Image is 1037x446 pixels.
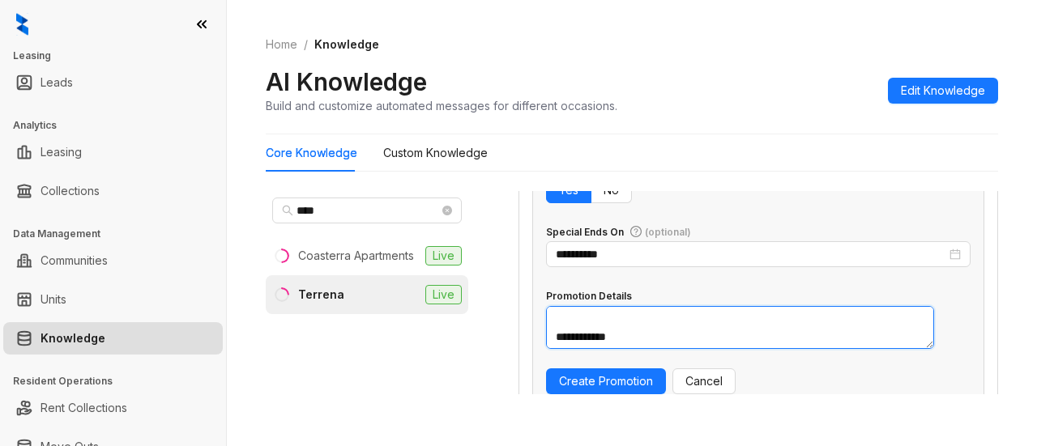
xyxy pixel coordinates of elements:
[546,368,666,394] button: Create Promotion
[3,244,223,277] li: Communities
[314,37,379,51] span: Knowledge
[425,285,462,304] span: Live
[266,97,617,114] div: Build and customize automated messages for different occasions.
[41,175,100,207] a: Collections
[442,206,452,215] span: close-circle
[262,36,301,53] a: Home
[685,372,723,390] span: Cancel
[41,322,105,355] a: Knowledge
[298,247,414,265] div: Coasterra Apartments
[304,36,308,53] li: /
[298,286,344,304] div: Terrena
[888,78,998,104] button: Edit Knowledge
[41,283,66,316] a: Units
[3,175,223,207] li: Collections
[546,225,691,240] div: Special Ends On
[425,246,462,265] span: Live
[41,392,127,424] a: Rent Collections
[559,183,578,197] span: Yes
[645,226,691,238] span: (optional)
[3,283,223,316] li: Units
[604,183,619,197] span: No
[630,226,642,237] span: question-circle
[13,49,226,63] h3: Leasing
[3,66,223,99] li: Leads
[282,205,293,216] span: search
[546,289,632,304] div: Promotion Details
[3,322,223,355] li: Knowledge
[16,13,28,36] img: logo
[901,82,985,100] span: Edit Knowledge
[41,136,82,168] a: Leasing
[266,144,357,162] div: Core Knowledge
[383,144,488,162] div: Custom Knowledge
[13,118,226,133] h3: Analytics
[672,368,736,394] button: Cancel
[41,244,108,277] a: Communities
[13,227,226,241] h3: Data Management
[3,136,223,168] li: Leasing
[3,392,223,424] li: Rent Collections
[41,66,73,99] a: Leads
[559,372,653,390] span: Create Promotion
[13,374,226,389] h3: Resident Operations
[266,66,427,97] h2: AI Knowledge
